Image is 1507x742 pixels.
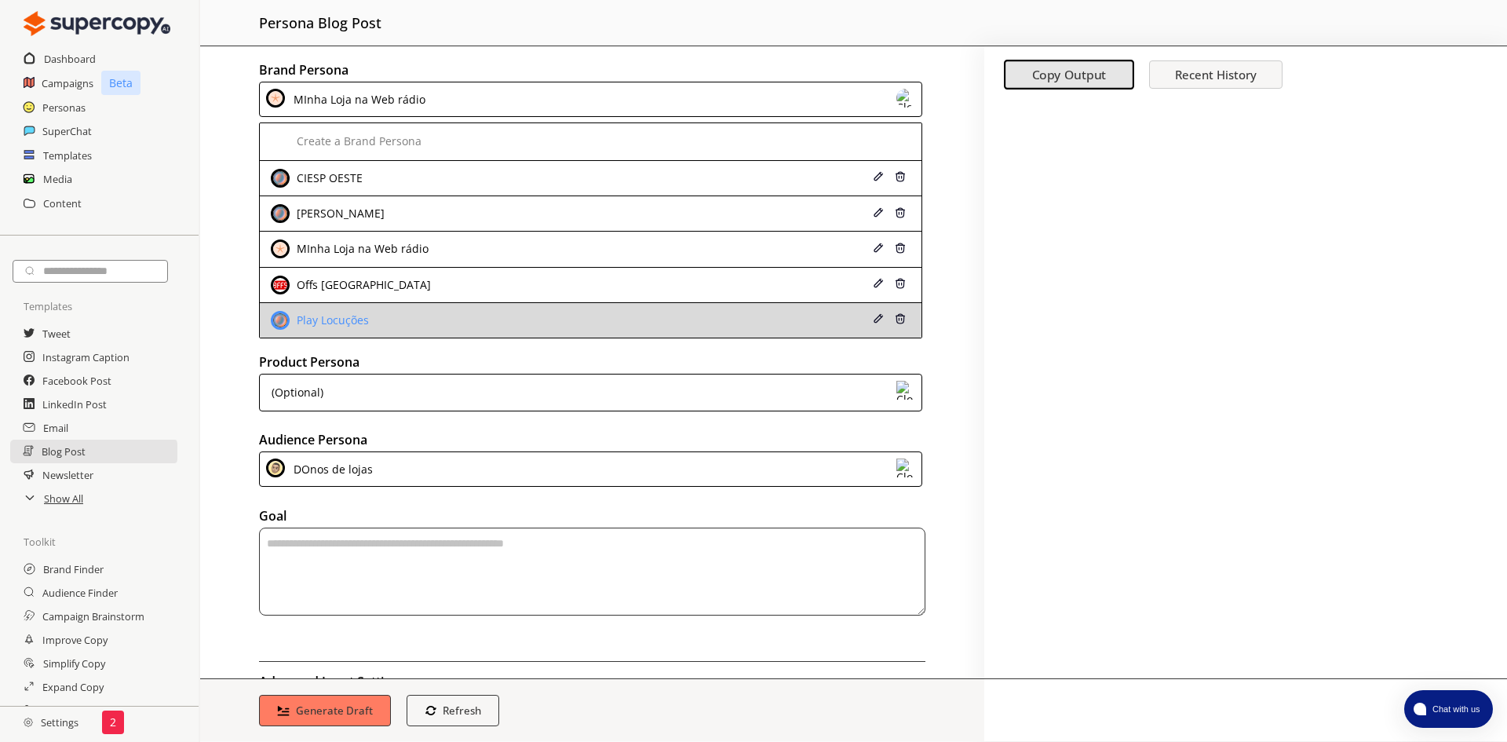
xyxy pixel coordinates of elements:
[42,605,144,628] a: Campaign Brainstorm
[43,557,104,581] a: Brand Finder
[443,704,481,718] b: Refresh
[42,119,92,143] a: SuperChat
[259,695,391,726] button: Generate Draft
[895,207,906,218] img: Close
[42,675,104,699] a: Expand Copy
[296,704,373,718] b: Generate Draft
[271,311,290,330] img: Close
[293,243,429,255] div: MInha Loja na Web rádio
[895,278,906,289] img: Close
[1175,67,1257,82] b: Recent History
[895,171,906,182] img: Close
[293,207,385,220] div: [PERSON_NAME]
[259,8,381,38] h2: persona blog post
[293,172,363,185] div: CIESP OESTE
[259,528,925,616] textarea: textarea-textarea
[266,459,285,477] img: Close
[873,171,884,182] img: Close
[42,463,93,487] a: Newsletter
[101,71,140,95] p: Beta
[42,345,130,369] a: Instagram Caption
[271,204,290,223] img: Close
[43,144,92,167] a: Templates
[896,381,915,400] img: Close
[896,89,915,108] img: Close
[43,167,72,191] a: Media
[24,8,170,39] img: Close
[42,369,111,393] a: Facebook Post
[895,243,906,254] img: Close
[873,243,884,254] img: Close
[43,652,105,675] a: Simplify Copy
[407,695,500,726] button: Refresh
[873,313,884,324] img: Close
[293,279,431,291] div: Offs [GEOGRAPHIC_DATA]
[1426,703,1483,715] span: Chat with us
[43,416,68,440] a: Email
[1149,60,1283,89] button: Recent History
[266,381,323,404] div: (Optional)
[271,169,290,188] img: Close
[42,393,107,416] a: LinkedIn Post
[110,716,116,729] p: 2
[271,276,290,294] img: Close
[42,71,93,95] a: Campaigns
[896,459,915,477] img: Close
[43,192,82,215] a: Content
[895,313,906,324] img: Close
[293,135,421,148] div: Create a Brand Persona
[42,581,118,605] a: Audience Finder
[1004,60,1134,90] button: Copy Output
[288,89,425,110] div: MInha Loja na Web rádio
[42,699,127,722] a: Audience Changer
[24,718,33,727] img: Close
[873,207,884,218] img: Close
[873,278,884,289] img: Close
[42,322,71,345] a: Tweet
[259,670,405,693] h2: Advanced Input Settings
[259,670,432,693] button: advanced-inputs
[44,487,83,510] a: Show All
[266,89,285,108] img: Close
[259,350,925,374] h2: Product Persona
[288,459,373,480] div: DOnos de lojas
[1404,690,1493,728] button: atlas-launcher
[44,47,96,71] a: Dashboard
[293,314,369,327] div: Play Locuções
[42,440,86,463] a: Blog Post
[259,428,925,451] h2: Audience Persona
[259,58,925,82] h2: Brand Persona
[1032,67,1107,83] b: Copy Output
[271,239,290,258] img: Close
[259,504,925,528] h2: Goal
[42,628,108,652] a: Improve Copy
[42,96,86,119] a: Personas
